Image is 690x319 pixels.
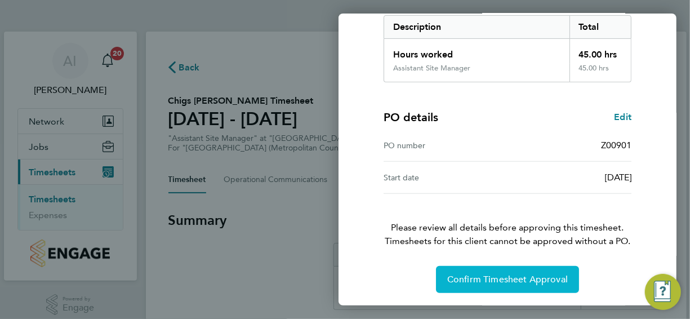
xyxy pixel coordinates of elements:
[569,39,631,64] div: 45.00 hrs
[569,16,631,38] div: Total
[447,274,568,285] span: Confirm Timesheet Approval
[614,112,631,122] span: Edit
[384,139,508,152] div: PO number
[370,194,645,248] p: Please review all details before approving this timesheet.
[384,16,569,38] div: Description
[645,274,681,310] button: Engage Resource Center
[508,171,631,184] div: [DATE]
[393,64,470,73] div: Assistant Site Manager
[384,15,631,82] div: Summary of 22 - 28 Sep 2025
[370,234,645,248] span: Timesheets for this client cannot be approved without a PO.
[384,39,569,64] div: Hours worked
[614,110,631,124] a: Edit
[384,171,508,184] div: Start date
[436,266,579,293] button: Confirm Timesheet Approval
[569,64,631,82] div: 45.00 hrs
[601,140,631,150] span: Z00901
[384,109,438,125] h4: PO details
